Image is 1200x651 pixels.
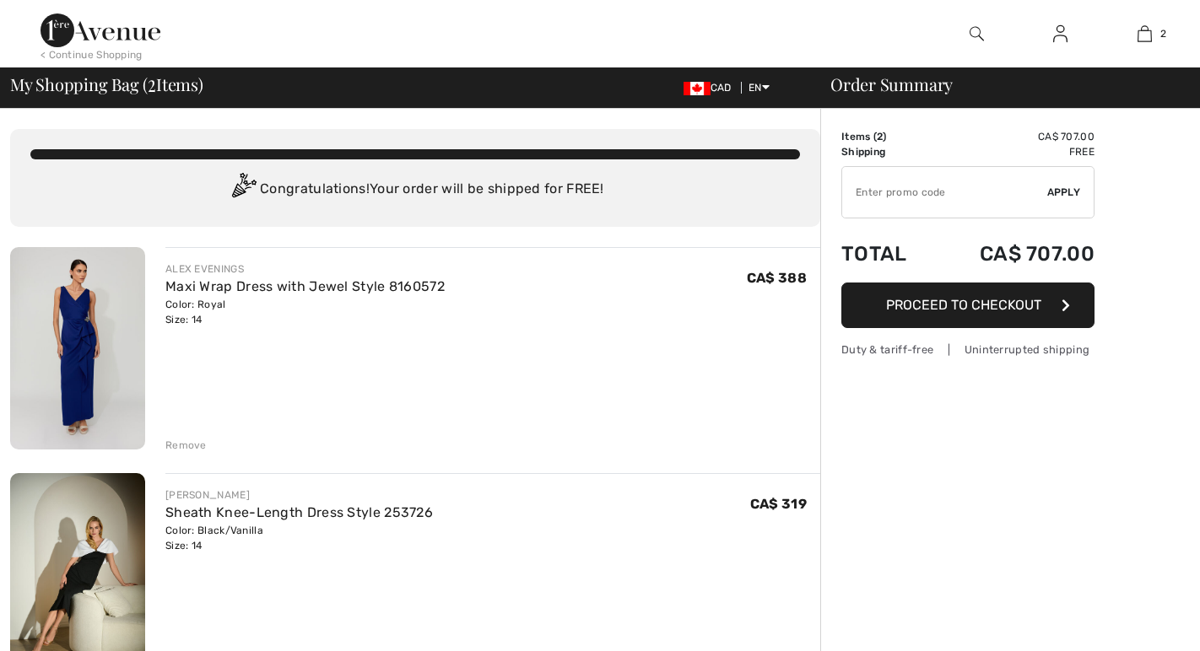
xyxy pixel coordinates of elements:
div: Duty & tariff-free | Uninterrupted shipping [841,342,1095,358]
img: 1ère Avenue [41,13,160,47]
span: 2 [877,131,883,143]
div: Color: Royal Size: 14 [165,297,445,327]
div: < Continue Shopping [41,47,143,62]
span: Proceed to Checkout [886,297,1041,313]
span: 2 [1160,26,1166,41]
td: Total [841,225,933,282]
img: My Bag [1138,24,1152,44]
a: 2 [1103,24,1186,44]
img: Congratulation2.svg [226,173,260,207]
td: Items ( ) [841,129,933,144]
div: Congratulations! Your order will be shipped for FREE! [30,173,800,207]
img: Maxi Wrap Dress with Jewel Style 8160572 [10,247,145,449]
img: search the website [970,24,984,44]
div: [PERSON_NAME] [165,487,433,503]
td: Free [933,144,1095,159]
span: CA$ 388 [747,270,807,286]
div: Color: Black/Vanilla Size: 14 [165,523,433,553]
div: Remove [165,438,207,453]
span: CAD [684,82,738,94]
span: EN [749,82,770,94]
input: Promo code [842,167,1047,218]
span: CA$ 319 [750,496,807,512]
td: CA$ 707.00 [933,225,1095,282]
a: Maxi Wrap Dress with Jewel Style 8160572 [165,278,445,294]
td: Shipping [841,144,933,159]
span: 2 [148,72,156,94]
img: My Info [1053,24,1068,44]
td: CA$ 707.00 [933,129,1095,144]
span: My Shopping Bag ( Items) [10,76,203,93]
a: Sign In [1040,24,1081,45]
img: Canadian Dollar [684,82,711,95]
div: ALEX EVENINGS [165,261,445,277]
span: Apply [1047,185,1081,200]
a: Sheath Knee-Length Dress Style 253726 [165,504,433,520]
button: Proceed to Checkout [841,282,1095,328]
div: Order Summary [810,76,1190,93]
